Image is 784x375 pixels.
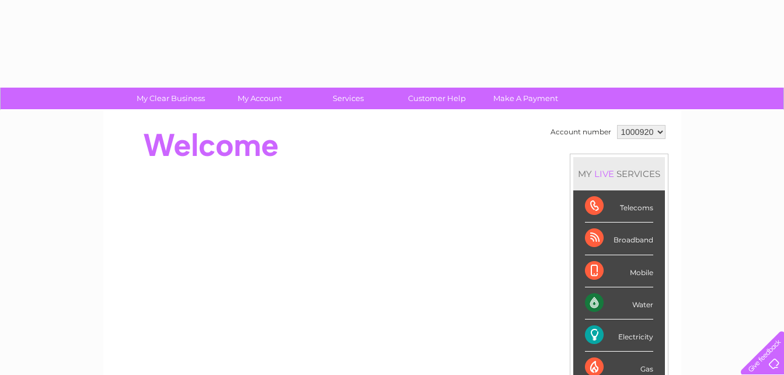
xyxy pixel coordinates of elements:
a: Customer Help [389,88,485,109]
div: LIVE [592,168,616,179]
div: Broadband [585,223,653,255]
a: Services [300,88,396,109]
td: Account number [548,122,614,142]
div: Telecoms [585,190,653,223]
a: My Clear Business [123,88,219,109]
a: Make A Payment [478,88,574,109]
div: Electricity [585,320,653,352]
a: My Account [211,88,308,109]
div: MY SERVICES [573,157,665,190]
div: Mobile [585,255,653,287]
div: Water [585,287,653,320]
